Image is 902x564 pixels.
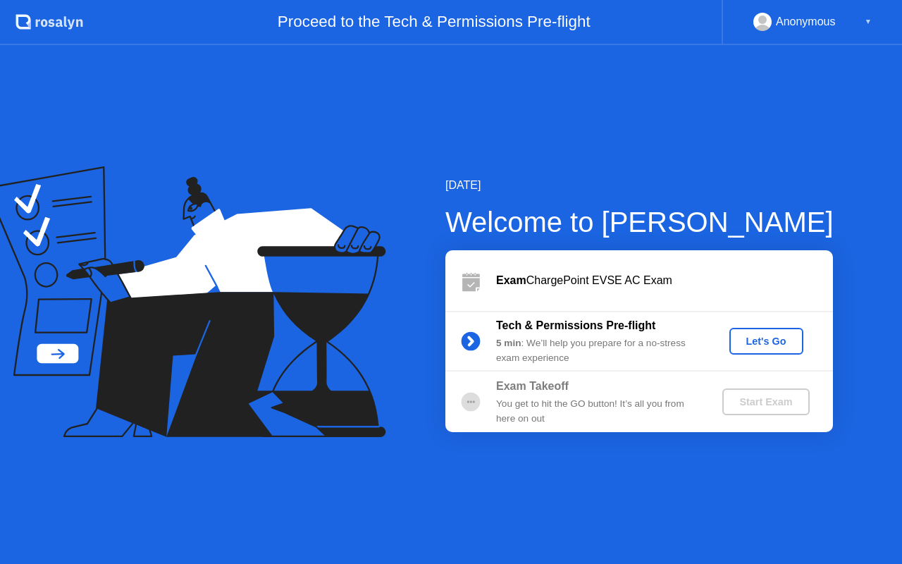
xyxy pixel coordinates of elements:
[496,272,833,289] div: ChargePoint EVSE AC Exam
[735,336,798,347] div: Let's Go
[776,13,836,31] div: Anonymous
[865,13,872,31] div: ▼
[496,336,699,365] div: : We’ll help you prepare for a no-stress exam experience
[496,274,526,286] b: Exam
[445,177,834,194] div: [DATE]
[496,338,521,348] b: 5 min
[496,380,569,392] b: Exam Takeoff
[722,388,809,415] button: Start Exam
[496,319,655,331] b: Tech & Permissions Pre-flight
[728,396,803,407] div: Start Exam
[445,201,834,243] div: Welcome to [PERSON_NAME]
[496,397,699,426] div: You get to hit the GO button! It’s all you from here on out
[729,328,803,355] button: Let's Go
